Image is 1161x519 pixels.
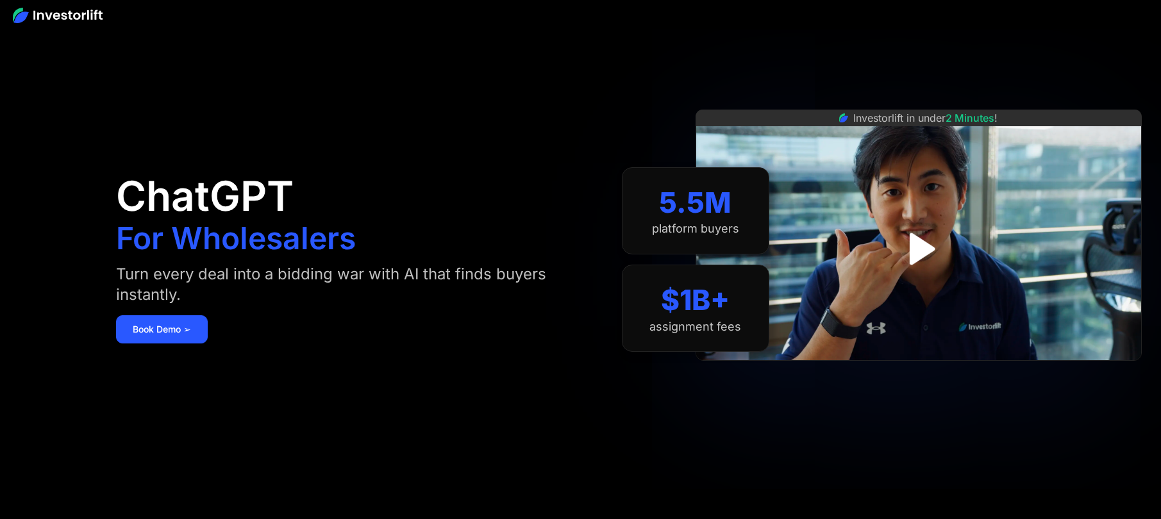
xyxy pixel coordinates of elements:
div: assignment fees [649,320,741,334]
div: 5.5M [659,186,731,220]
div: platform buyers [652,222,739,236]
a: open lightbox [890,220,947,277]
h1: ChatGPT [116,176,294,217]
iframe: Customer reviews powered by Trustpilot [823,367,1015,383]
div: $1B+ [661,283,730,317]
span: 2 Minutes [946,111,994,124]
div: Investorlift in under ! [853,110,998,126]
h1: For Wholesalers [116,223,356,254]
div: Turn every deal into a bidding war with AI that finds buyers instantly. [116,264,551,305]
a: Book Demo ➢ [116,315,208,343]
